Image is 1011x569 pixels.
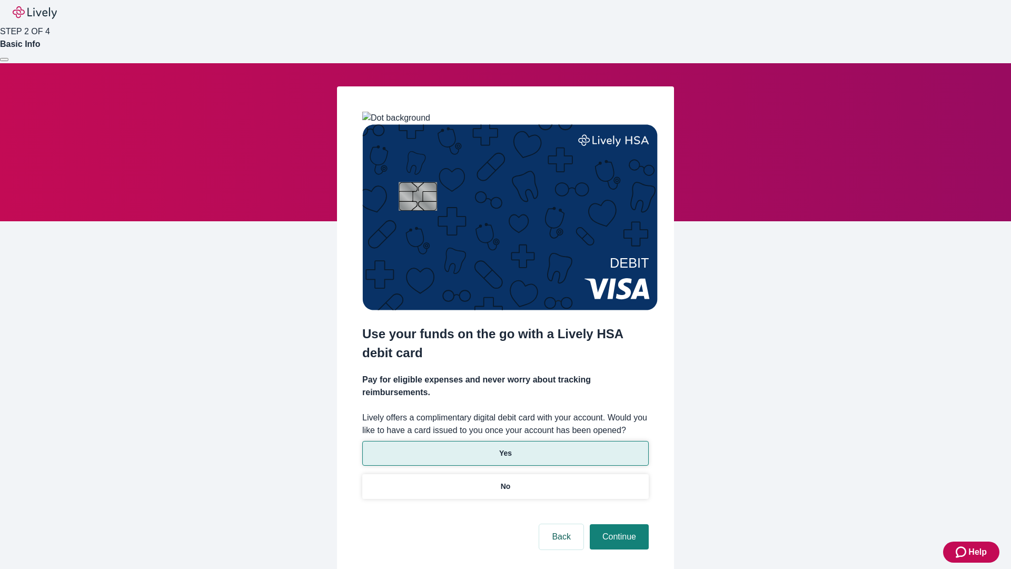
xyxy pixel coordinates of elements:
[501,481,511,492] p: No
[362,325,649,362] h2: Use your funds on the go with a Lively HSA debit card
[13,6,57,19] img: Lively
[362,441,649,466] button: Yes
[362,411,649,437] label: Lively offers a complimentary digital debit card with your account. Would you like to have a card...
[943,542,999,563] button: Zendesk support iconHelp
[362,474,649,499] button: No
[362,374,649,399] h4: Pay for eligible expenses and never worry about tracking reimbursements.
[362,112,430,124] img: Dot background
[539,524,583,550] button: Back
[968,546,987,558] span: Help
[590,524,649,550] button: Continue
[362,124,658,310] img: Debit card
[499,448,512,459] p: Yes
[956,546,968,558] svg: Zendesk support icon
